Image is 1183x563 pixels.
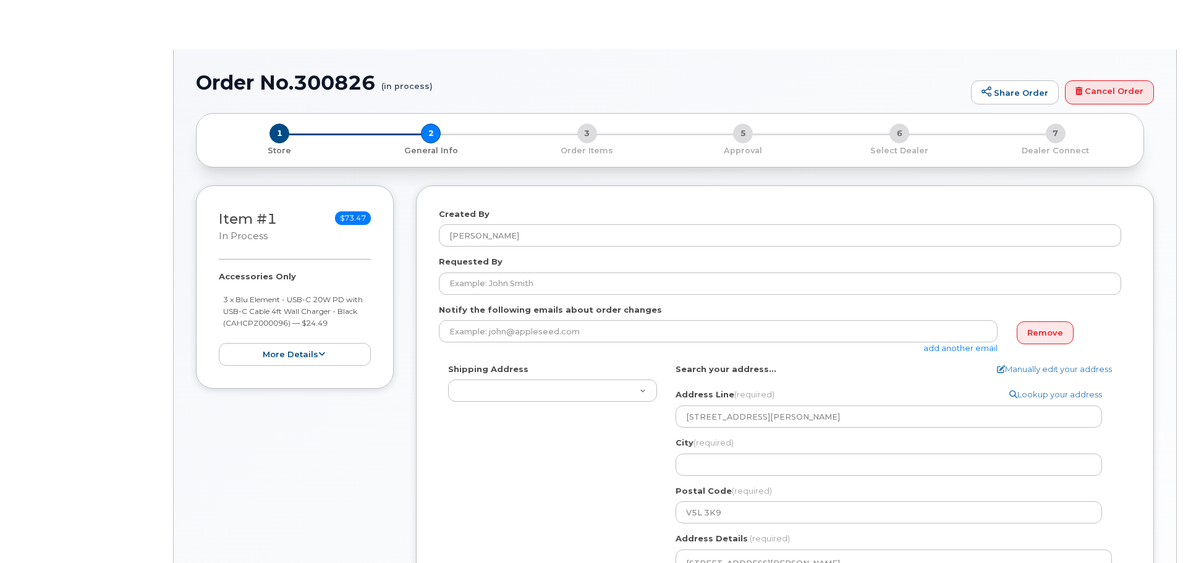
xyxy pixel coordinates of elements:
[971,80,1059,105] a: Share Order
[676,363,776,375] label: Search your address...
[750,533,790,543] span: (required)
[1065,80,1154,105] a: Cancel Order
[223,295,363,327] small: 3 x Blu Element - USB-C 20W PD with USB-C Cable 4ft Wall Charger - Black (CAHCPZ000096) — $24.49
[211,145,348,156] p: Store
[439,273,1121,295] input: Example: John Smith
[923,343,998,353] a: add another email
[206,143,353,156] a: 1 Store
[448,363,528,375] label: Shipping Address
[219,271,296,281] strong: Accessories Only
[676,437,734,449] label: City
[196,72,965,93] h1: Order No.300826
[676,485,772,497] label: Postal Code
[335,211,371,225] span: $73.47
[676,389,774,400] label: Address Line
[439,256,502,268] label: Requested By
[219,211,277,243] h3: Item #1
[381,72,433,91] small: (in process)
[439,304,662,316] label: Notify the following emails about order changes
[676,533,748,544] label: Address Details
[734,389,774,399] span: (required)
[219,343,371,366] button: more details
[1017,321,1074,344] a: Remove
[269,124,289,143] span: 1
[439,320,998,342] input: Example: john@appleseed.com
[1009,389,1102,400] a: Lookup your address
[693,438,734,447] span: (required)
[997,363,1112,375] a: Manually edit your address
[732,486,772,496] span: (required)
[439,208,490,220] label: Created By
[219,231,268,242] small: in process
